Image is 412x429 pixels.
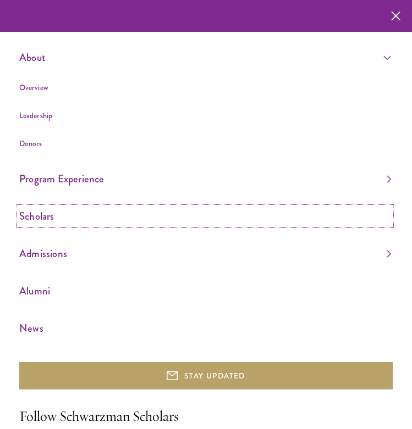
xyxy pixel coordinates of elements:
h2: Follow Schwarzman Scholars [19,406,393,427]
a: Donors [19,138,42,149]
a: Overview [19,82,48,93]
button: STAY UPDATED [19,362,393,389]
a: Alumni [19,282,391,300]
a: News [19,319,391,337]
a: Program Experience [19,170,391,188]
a: Leadership [19,110,52,121]
a: About [19,48,391,66]
a: Admissions [19,244,391,263]
a: Scholars [19,207,391,225]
